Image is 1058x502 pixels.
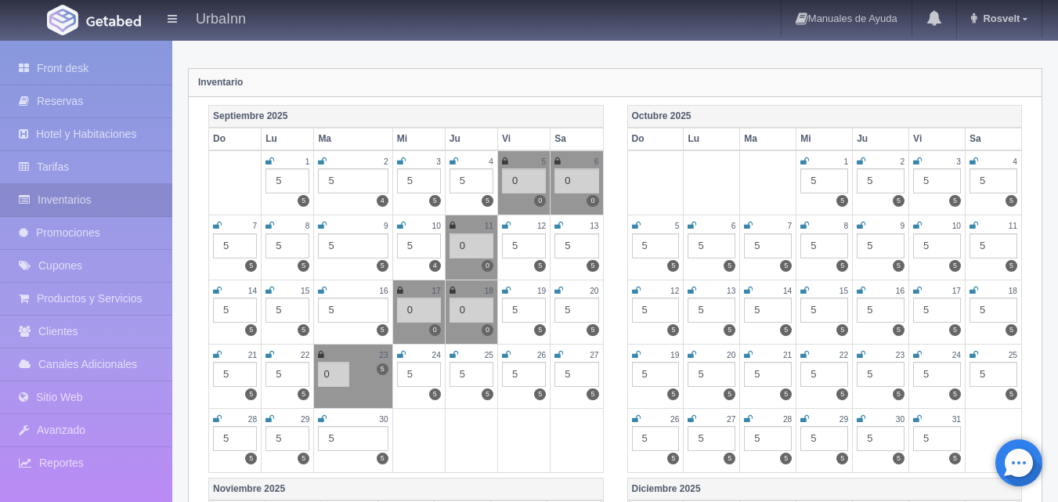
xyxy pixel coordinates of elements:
[836,195,848,207] label: 5
[896,351,905,359] small: 23
[318,426,388,451] div: 5
[893,453,905,464] label: 5
[724,324,735,336] label: 5
[298,195,309,207] label: 5
[1006,324,1017,336] label: 5
[485,222,493,230] small: 11
[670,415,679,424] small: 26
[429,324,441,336] label: 0
[450,168,493,193] div: 5
[298,260,309,272] label: 5
[913,168,961,193] div: 5
[857,426,905,451] div: 5
[265,168,309,193] div: 5
[1006,388,1017,400] label: 5
[979,13,1020,24] span: Rosvelt
[213,426,257,451] div: 5
[840,415,848,424] small: 29
[632,298,680,323] div: 5
[966,128,1022,150] th: Sa
[377,324,388,336] label: 5
[397,168,441,193] div: 5
[632,233,680,258] div: 5
[432,222,441,230] small: 10
[857,168,905,193] div: 5
[587,388,598,400] label: 5
[301,287,309,295] small: 15
[893,324,905,336] label: 5
[298,453,309,464] label: 5
[780,260,792,272] label: 5
[857,362,905,387] div: 5
[893,388,905,400] label: 5
[429,260,441,272] label: 4
[213,362,257,387] div: 5
[667,260,679,272] label: 5
[534,260,546,272] label: 5
[213,233,257,258] div: 5
[482,324,493,336] label: 0
[800,426,848,451] div: 5
[1006,195,1017,207] label: 5
[318,168,388,193] div: 5
[896,287,905,295] small: 16
[590,351,598,359] small: 27
[1006,260,1017,272] label: 5
[534,388,546,400] label: 5
[298,324,309,336] label: 5
[896,415,905,424] small: 30
[1009,222,1017,230] small: 11
[542,157,547,166] small: 5
[952,222,961,230] small: 10
[780,453,792,464] label: 5
[900,157,905,166] small: 2
[800,168,848,193] div: 5
[587,195,598,207] label: 0
[667,453,679,464] label: 5
[587,260,598,272] label: 5
[744,426,792,451] div: 5
[482,260,493,272] label: 0
[970,298,1017,323] div: 5
[952,351,961,359] small: 24
[667,388,679,400] label: 5
[245,388,257,400] label: 5
[450,298,493,323] div: 0
[913,233,961,258] div: 5
[498,128,551,150] th: Vi
[429,388,441,400] label: 5
[949,324,961,336] label: 5
[537,222,546,230] small: 12
[245,453,257,464] label: 5
[632,362,680,387] div: 5
[1013,157,1017,166] small: 4
[970,233,1017,258] div: 5
[727,287,735,295] small: 13
[485,287,493,295] small: 18
[502,233,546,258] div: 5
[397,362,441,387] div: 5
[301,415,309,424] small: 29
[265,426,309,451] div: 5
[265,298,309,323] div: 5
[913,298,961,323] div: 5
[436,157,441,166] small: 3
[377,260,388,272] label: 5
[909,128,966,150] th: Vi
[482,388,493,400] label: 5
[731,222,736,230] small: 6
[445,128,497,150] th: Ju
[893,260,905,272] label: 5
[800,233,848,258] div: 5
[688,426,735,451] div: 5
[780,324,792,336] label: 5
[844,157,849,166] small: 1
[432,351,441,359] small: 24
[970,362,1017,387] div: 5
[684,128,740,150] th: Lu
[377,453,388,464] label: 5
[384,157,388,166] small: 2
[502,168,546,193] div: 0
[632,426,680,451] div: 5
[627,105,1022,128] th: Octubre 2025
